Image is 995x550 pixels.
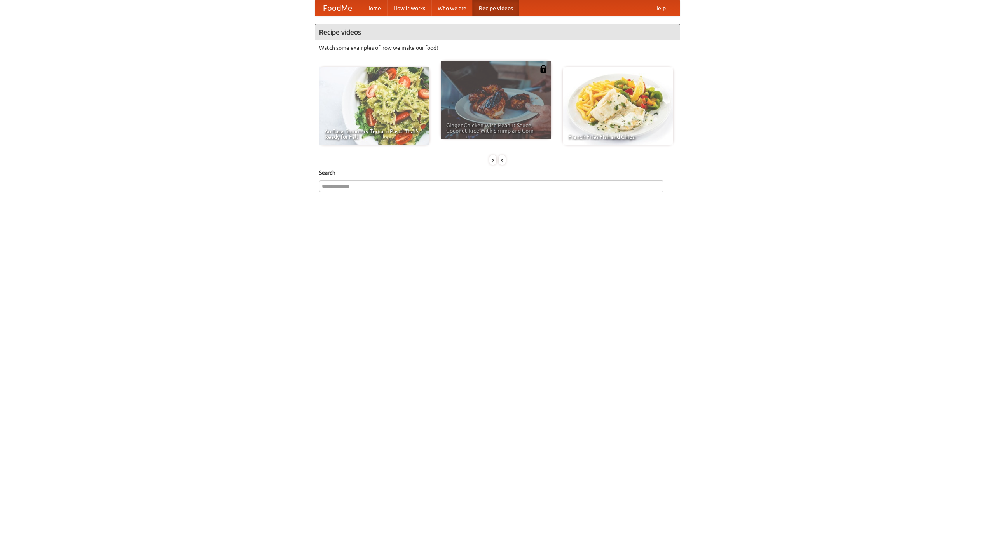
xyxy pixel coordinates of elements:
[431,0,473,16] a: Who we are
[473,0,519,16] a: Recipe videos
[319,44,676,52] p: Watch some examples of how we make our food!
[360,0,387,16] a: Home
[568,134,668,140] span: French Fries Fish and Chips
[648,0,672,16] a: Help
[499,155,506,165] div: »
[315,24,680,40] h4: Recipe videos
[325,129,424,140] span: An Easy, Summery Tomato Pasta That's Ready for Fall
[315,0,360,16] a: FoodMe
[387,0,431,16] a: How it works
[319,67,429,145] a: An Easy, Summery Tomato Pasta That's Ready for Fall
[539,65,547,73] img: 483408.png
[489,155,496,165] div: «
[319,169,676,176] h5: Search
[563,67,673,145] a: French Fries Fish and Chips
